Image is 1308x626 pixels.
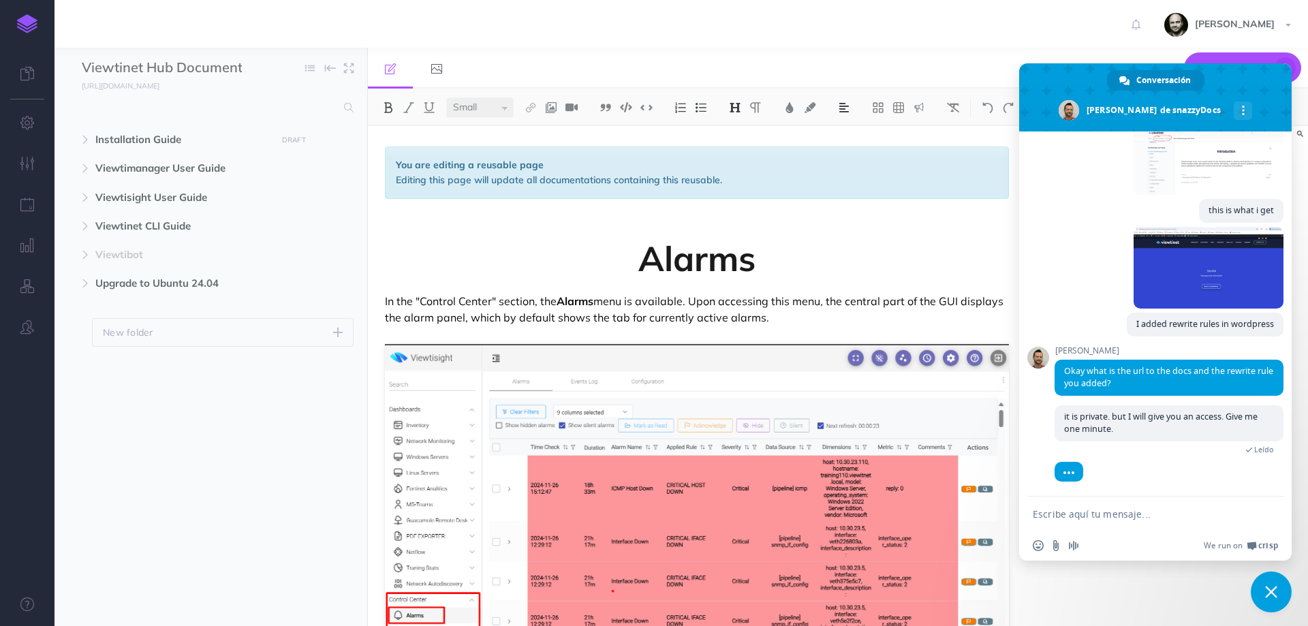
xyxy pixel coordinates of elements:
[82,58,242,78] input: Documentation Name
[403,102,415,113] img: Italic button
[1033,508,1248,520] textarea: Escribe aquí tu mensaje...
[1068,540,1079,551] span: Grabar mensaje de audio
[695,102,707,113] img: Unordered list button
[982,102,994,113] img: Undo
[729,102,741,113] img: Headings dropdown button
[838,102,850,113] img: Alignment dropdown menu button
[1002,102,1014,113] img: Redo
[82,81,159,91] small: [URL][DOMAIN_NAME]
[1254,445,1274,454] span: Leído
[1234,101,1252,120] div: Más canales
[385,293,1009,326] p: In the "Control Center" section, the menu is available. Upon accessing this menu, the central par...
[1258,540,1278,551] span: Crisp
[525,102,537,113] img: Link button
[1251,572,1292,612] div: Cerrar el chat
[82,95,336,120] input: Search
[277,132,311,148] button: DRAFT
[95,218,268,234] span: Viewtinet CLI Guide
[92,318,354,347] button: New folder
[1209,204,1274,216] span: this is what i get
[95,160,268,176] span: Viewtimanager User Guide
[95,131,268,148] span: Installation Guide
[599,102,612,113] img: Blockquote button
[947,102,959,113] img: Clear styles button
[674,102,687,113] img: Ordered list button
[396,172,998,187] p: Editing this page will update all documentations containing this reusable.
[17,14,37,33] img: logo-mark.svg
[282,136,306,144] small: DRAFT
[1204,540,1278,551] a: We run onCrisp
[565,102,578,113] img: Add video button
[545,102,557,113] img: Add image button
[638,236,756,280] span: Alarms
[1136,318,1274,330] span: I added rewrite rules in wordpress
[1064,365,1273,389] span: Okay what is the url to the docs and the rewrite rule you added?
[1033,540,1044,551] span: Insertar un emoji
[1200,57,1268,78] span: Publish
[396,159,544,171] strong: You are editing a reusable page
[804,102,816,113] img: Text background color button
[892,102,905,113] img: Create table button
[95,189,268,206] span: Viewtisight User Guide
[423,102,435,113] img: Underline button
[95,247,268,263] span: Viewtibot
[557,294,593,308] strong: Alarms
[1184,52,1301,83] button: Publish
[913,102,925,113] img: Callout dropdown menu button
[1055,346,1283,356] span: [PERSON_NAME]
[620,102,632,112] img: Code block button
[1064,411,1258,435] span: it is private. but I will give you an access. Give me one minute.
[1136,70,1191,91] span: Conversación
[1164,13,1188,37] img: fYsxTL7xyiRwVNfLOwtv2ERfMyxBnxhkboQPdXU4.jpeg
[749,102,762,113] img: Paragraph button
[1107,70,1204,91] div: Conversación
[382,102,394,113] img: Bold button
[103,325,153,340] p: New folder
[640,102,653,112] img: Inline code button
[1188,18,1281,30] span: [PERSON_NAME]
[54,78,173,92] a: [URL][DOMAIN_NAME]
[1050,540,1061,551] span: Enviar un archivo
[783,102,796,113] img: Text color button
[1204,540,1243,551] span: We run on
[95,275,268,292] span: Upgrade to Ubuntu 24.04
